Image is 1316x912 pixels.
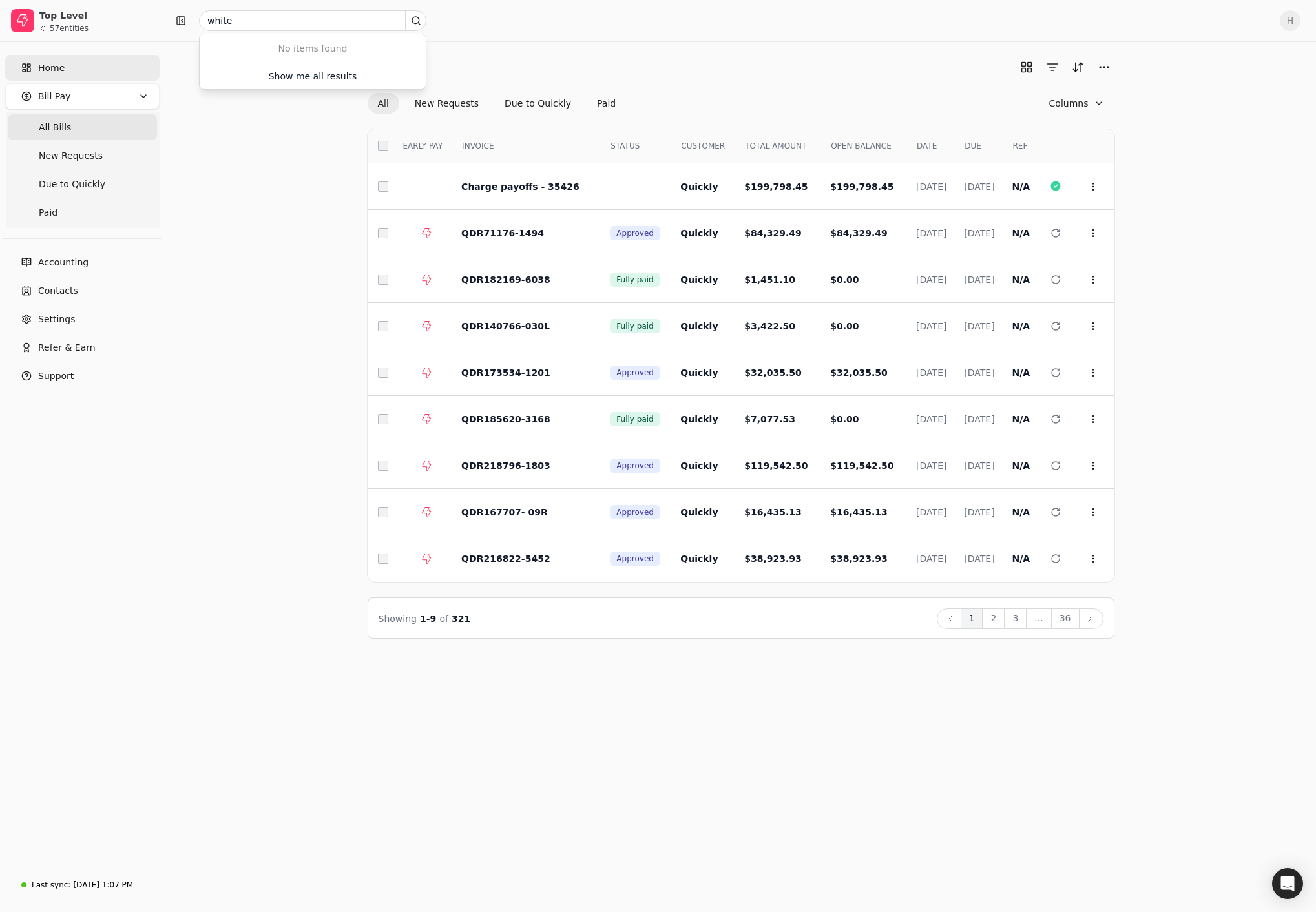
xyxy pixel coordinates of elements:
[616,367,654,378] span: Approved
[830,181,893,192] span: $199,798.45
[916,181,946,192] span: [DATE]
[964,554,994,564] span: [DATE]
[461,228,544,238] span: QDR71176-1494
[964,461,994,471] span: [DATE]
[616,553,654,565] span: Approved
[8,114,157,140] a: All Bills
[830,321,859,331] span: $0.00
[830,507,888,517] span: $16,435.13
[744,228,802,238] span: $84,329.49
[1280,10,1300,31] button: H
[680,414,718,424] span: Quickly
[38,61,65,75] span: Home
[1012,181,1030,192] span: N/A
[1012,321,1030,331] span: N/A
[8,171,157,197] a: Due to Quickly
[404,93,489,114] button: New Requests
[830,461,893,471] span: $119,542.50
[616,460,654,472] span: Approved
[5,55,160,81] a: Home
[403,140,443,152] span: EARLY PAY
[587,93,626,114] button: Paid
[8,200,157,225] a: Paid
[744,507,802,517] span: $16,435.13
[961,608,983,629] button: 1
[1012,414,1030,424] span: N/A
[38,341,96,355] span: Refer & Earn
[744,321,795,331] span: $3,422.50
[616,320,653,332] span: Fully paid
[5,249,160,275] a: Accounting
[461,321,550,331] span: QDR140766-030L
[744,461,808,471] span: $119,542.50
[830,228,888,238] span: $84,329.49
[744,554,802,564] span: $38,923.93
[830,554,888,564] span: $38,923.93
[199,10,426,31] input: Search
[1026,608,1051,629] button: ...
[5,363,160,389] button: Support
[964,507,994,517] span: [DATE]
[830,275,859,285] span: $0.00
[368,93,627,114] div: Invoice filter options
[680,181,718,192] span: Quickly
[379,614,417,624] span: Showing
[916,228,946,238] span: [DATE]
[5,873,160,896] a: Last sync:[DATE] 1:07 PM
[1272,868,1303,899] div: Open Intercom Messenger
[1012,368,1030,378] span: N/A
[830,414,859,424] span: $0.00
[73,879,133,891] div: [DATE] 1:07 PM
[681,140,725,152] span: CUSTOMER
[38,284,78,298] span: Contacts
[616,274,653,285] span: Fully paid
[1012,554,1030,564] span: N/A
[5,278,160,304] a: Contacts
[964,275,994,285] span: [DATE]
[1012,275,1030,285] span: N/A
[461,461,550,471] span: QDR218796-1803
[964,414,994,424] span: [DATE]
[916,321,946,331] span: [DATE]
[461,507,548,517] span: QDR167707- 09R
[744,275,795,285] span: $1,451.10
[744,368,802,378] span: $32,035.50
[452,614,470,624] span: 321
[1012,461,1030,471] span: N/A
[38,369,74,383] span: Support
[917,140,937,152] span: DATE
[611,140,640,152] span: STATUS
[461,414,550,424] span: QDR185620-3168
[616,227,654,239] span: Approved
[680,228,718,238] span: Quickly
[461,181,580,192] span: Charge payoffs - 35426
[420,614,436,624] span: 1 - 9
[200,34,426,63] div: No items found
[1004,608,1027,629] button: 3
[461,275,550,285] span: QDR182169-6038
[680,368,718,378] span: Quickly
[1068,57,1089,78] button: Sort
[462,140,494,152] span: INVOICE
[1051,608,1080,629] button: 36
[680,507,718,517] span: Quickly
[916,275,946,285] span: [DATE]
[5,83,160,109] button: Bill Pay
[982,608,1005,629] button: 2
[439,614,448,624] span: of
[1094,57,1114,78] button: More
[964,321,994,331] span: [DATE]
[38,256,89,269] span: Accounting
[964,368,994,378] span: [DATE]
[1039,93,1114,114] button: Column visibility settings
[680,554,718,564] span: Quickly
[50,25,89,32] div: 57 entities
[616,506,654,518] span: Approved
[916,414,946,424] span: [DATE]
[680,461,718,471] span: Quickly
[745,140,806,152] span: TOTAL AMOUNT
[744,414,795,424] span: $7,077.53
[1012,228,1030,238] span: N/A
[39,121,71,134] span: All Bills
